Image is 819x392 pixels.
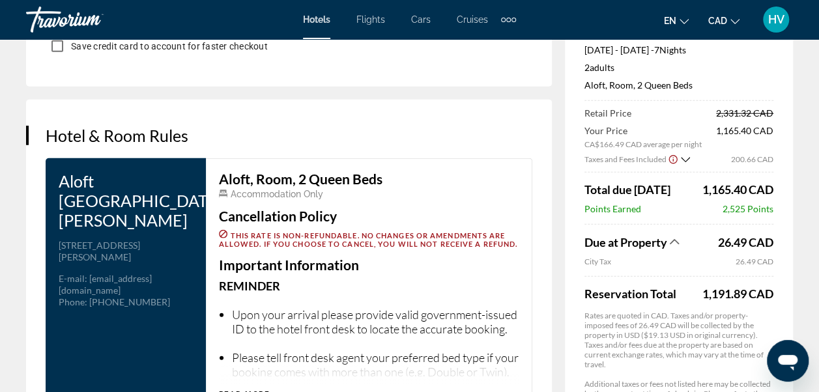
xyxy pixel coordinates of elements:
button: User Menu [759,6,793,33]
a: Cars [411,14,431,25]
b: Reminder [219,279,280,293]
h3: Important Information [219,258,519,272]
span: Accommodation Only [231,189,323,199]
iframe: Button to launch messaging window [767,340,809,382]
p: [DATE] - [DATE] - [584,44,773,55]
button: Show Taxes and Fees breakdown [584,152,690,165]
span: 26.49 CAD [718,235,773,249]
span: Adults [590,62,614,73]
h3: Aloft [GEOGRAPHIC_DATA][PERSON_NAME] [59,171,193,230]
span: 2 [584,62,614,73]
span: : [PHONE_NUMBER] [85,296,170,307]
button: Show Taxes and Fees breakdown [584,234,715,250]
span: 2,525 Points [723,203,773,214]
a: Cruises [457,14,488,25]
span: Total due [DATE] [584,182,670,197]
span: CA$166.49 CAD average per night [584,139,702,149]
span: en [664,16,676,26]
button: Change currency [708,11,740,30]
span: CAD [708,16,727,26]
button: Change language [664,11,689,30]
p: Aloft, Room, 2 Queen Beds [584,79,773,91]
span: Your Price [584,125,702,136]
span: Save credit card to account for faster checkout [71,41,268,51]
a: Travorium [26,3,156,36]
span: 1,165.40 CAD [702,182,773,197]
span: Nights [659,44,686,55]
span: Reservation Total [584,287,699,301]
span: 2,331.32 CAD [716,107,773,119]
a: Hotels [303,14,330,25]
span: HV [768,13,784,26]
span: Taxes and Fees Included [584,154,667,163]
span: This rate is non-refundable. No changes or amendments are allowed. If you choose to cancel, you w... [219,231,517,248]
span: 7 [654,44,659,55]
h3: Cancellation Policy [219,209,519,223]
p: Rates are quoted in CAD. Taxes and/or property-imposed fees of 26.49 CAD will be collected by the... [584,311,773,369]
span: : [EMAIL_ADDRESS][DOMAIN_NAME] [59,273,152,296]
span: Points Earned [584,203,641,214]
span: 200.66 CAD [731,154,773,163]
button: Show Taxes and Fees disclaimer [668,153,678,165]
li: Upon your arrival please provide valid government-issued ID to the hotel front desk to locate the... [232,307,519,336]
span: 1,165.40 CAD [716,125,773,149]
span: City Tax [584,257,732,266]
span: 26.49 CAD [736,257,773,266]
button: Extra navigation items [501,9,516,30]
h3: Hotel & Room Rules [46,126,532,145]
a: Flights [356,14,385,25]
span: Due at Property [584,235,667,249]
span: E-mail [59,273,85,284]
span: Retail Price [584,107,631,119]
div: 1,191.89 CAD [702,287,773,301]
p: [STREET_ADDRESS][PERSON_NAME] [59,240,193,263]
h3: Aloft, Room, 2 Queen Beds [219,172,519,186]
span: Phone [59,296,85,307]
